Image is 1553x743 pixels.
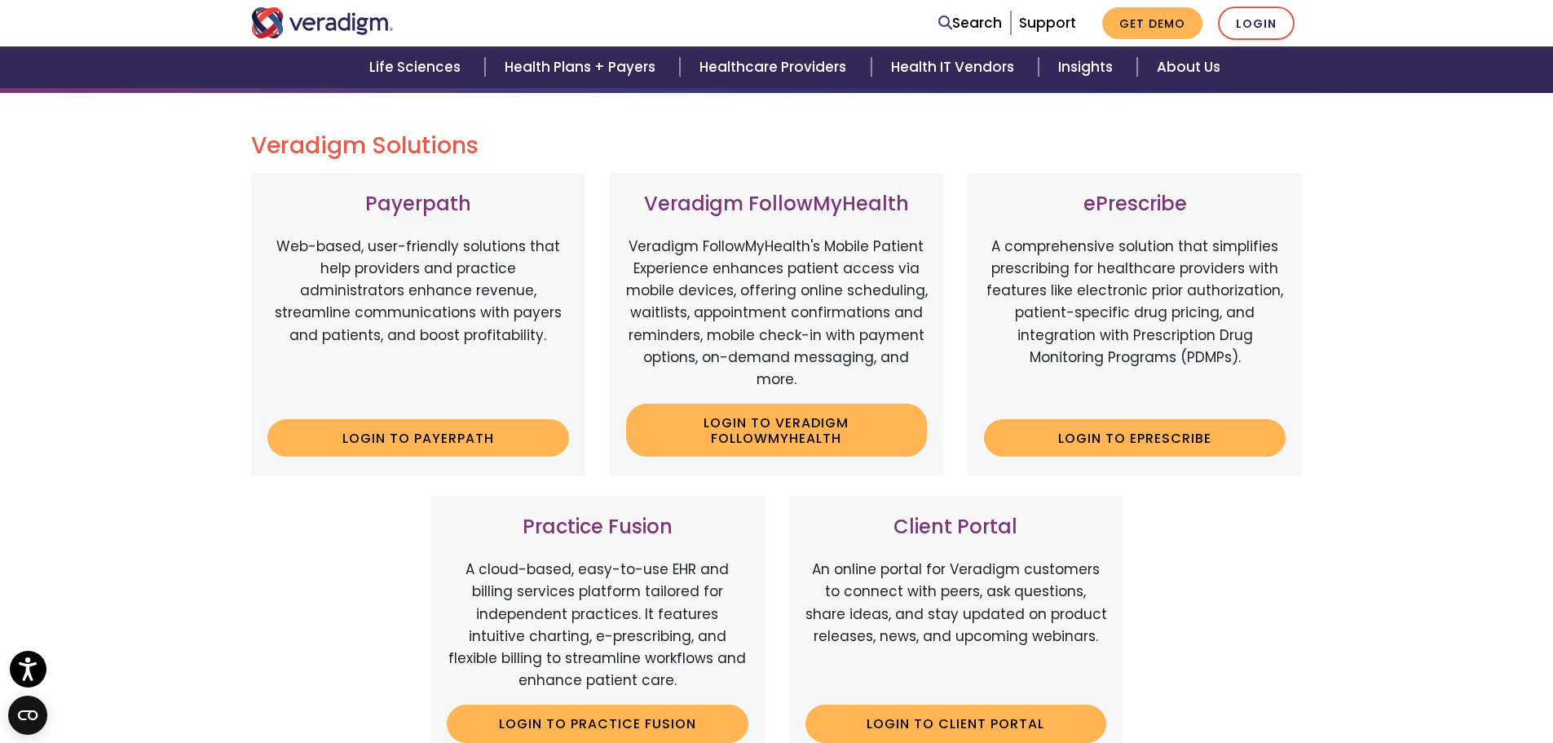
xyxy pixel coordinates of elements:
[447,515,748,539] h3: Practice Fusion
[1137,46,1240,88] a: About Us
[984,236,1286,407] p: A comprehensive solution that simplifies prescribing for healthcare providers with features like ...
[626,192,928,216] h3: Veradigm FollowMyHealth
[1471,661,1533,723] iframe: Drift Chat Widget
[251,7,394,38] img: Veradigm logo
[626,404,928,457] a: Login to Veradigm FollowMyHealth
[626,236,928,391] p: Veradigm FollowMyHealth's Mobile Patient Experience enhances patient access via mobile devices, o...
[1218,7,1295,40] a: Login
[1102,7,1202,39] a: Get Demo
[984,419,1286,457] a: Login to ePrescribe
[8,696,47,735] button: Open CMP widget
[938,12,1002,34] a: Search
[350,46,485,88] a: Life Sciences
[1019,13,1076,33] a: Support
[680,46,871,88] a: Healthcare Providers
[805,705,1107,742] a: Login to Client Portal
[485,46,680,88] a: Health Plans + Payers
[984,192,1286,216] h3: ePrescribe
[1039,46,1137,88] a: Insights
[267,419,569,457] a: Login to Payerpath
[805,559,1107,692] p: An online portal for Veradigm customers to connect with peers, ask questions, share ideas, and st...
[447,559,748,692] p: A cloud-based, easy-to-use EHR and billing services platform tailored for independent practices. ...
[447,705,748,742] a: Login to Practice Fusion
[871,46,1039,88] a: Health IT Vendors
[251,132,1303,160] h2: Veradigm Solutions
[267,236,569,407] p: Web-based, user-friendly solutions that help providers and practice administrators enhance revenu...
[267,192,569,216] h3: Payerpath
[805,515,1107,539] h3: Client Portal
